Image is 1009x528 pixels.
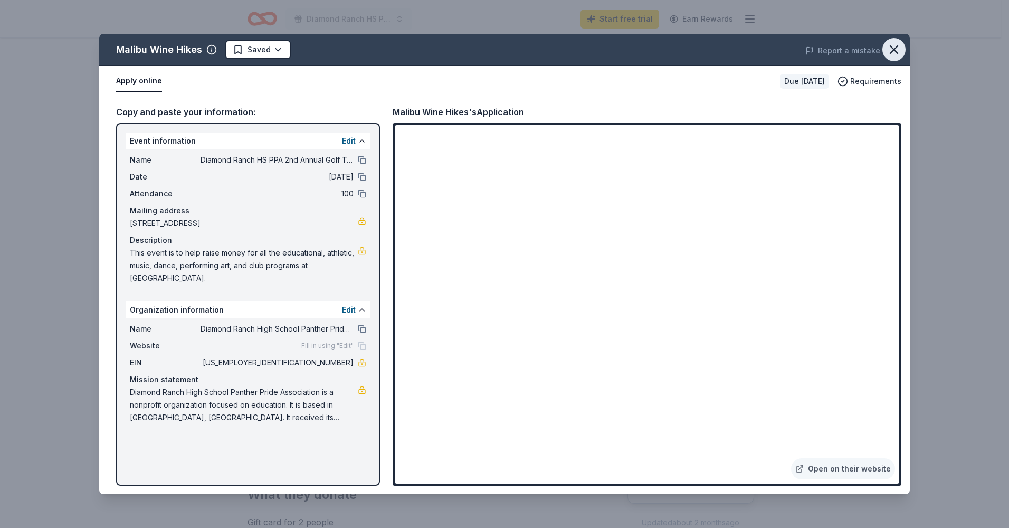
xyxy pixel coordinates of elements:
button: Edit [342,304,356,316]
span: Saved [248,43,271,56]
span: Diamond Ranch HS PPA 2nd Annual Golf Tournament [201,154,354,166]
span: Requirements [850,75,901,88]
div: Malibu Wine Hikes's Application [393,105,524,119]
span: [US_EMPLOYER_IDENTIFICATION_NUMBER] [201,356,354,369]
div: Copy and paste your information: [116,105,380,119]
div: Malibu Wine Hikes [116,41,202,58]
span: Name [130,154,201,166]
div: Due [DATE] [780,74,829,89]
span: Fill in using "Edit" [301,342,354,350]
div: Organization information [126,301,370,318]
button: Saved [225,40,291,59]
span: Name [130,323,201,335]
button: Report a mistake [805,44,880,57]
span: Attendance [130,187,201,200]
span: [STREET_ADDRESS] [130,217,358,230]
div: Event information [126,133,370,149]
div: Mission statement [130,373,366,386]
a: Open on their website [791,458,895,479]
span: EIN [130,356,201,369]
button: Requirements [837,75,901,88]
span: Website [130,340,201,352]
div: Mailing address [130,204,366,217]
span: 100 [201,187,354,200]
span: Diamond Ranch High School Panther Pride Association [201,323,354,335]
div: Description [130,234,366,247]
span: Diamond Ranch High School Panther Pride Association is a nonprofit organization focused on educat... [130,386,358,424]
button: Apply online [116,70,162,92]
span: [DATE] [201,171,354,183]
button: Edit [342,135,356,147]
span: Date [130,171,201,183]
span: This event is to help raise money for all the educational, athletic, music, dance, performing art... [130,247,358,285]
